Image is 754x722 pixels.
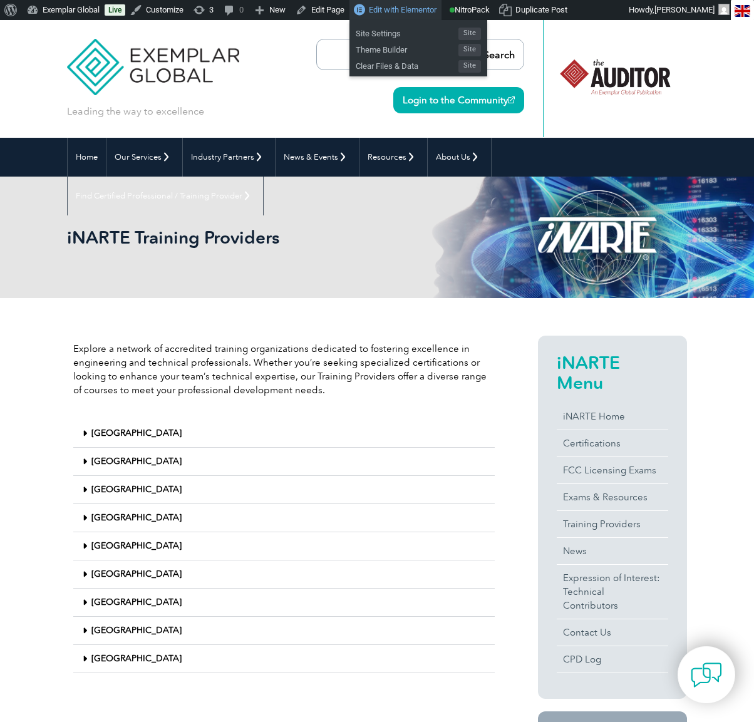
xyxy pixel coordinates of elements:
span: Site [458,28,481,40]
a: [GEOGRAPHIC_DATA] [91,512,182,523]
p: Leading the way to excellence [67,105,204,118]
a: Training Providers [557,511,668,537]
div: [GEOGRAPHIC_DATA] [73,448,495,476]
a: CPD Log [557,646,668,673]
span: Site [458,44,481,56]
span: Site Settings [356,24,458,40]
a: [GEOGRAPHIC_DATA] [91,428,182,438]
a: iNARTE Home [557,403,668,430]
a: [GEOGRAPHIC_DATA] [91,484,182,495]
a: Resources [359,138,427,177]
a: Clear Files & DataSite [349,56,487,73]
div: [GEOGRAPHIC_DATA] [73,476,495,504]
h2: iNARTE Menu [557,353,668,393]
div: [GEOGRAPHIC_DATA] [73,532,495,560]
a: About Us [428,138,491,177]
span: [PERSON_NAME] [654,5,715,14]
div: [GEOGRAPHIC_DATA] [73,645,495,673]
a: Find Certified Professional / Training Provider [68,177,263,215]
a: Exams & Resources [557,484,668,510]
a: Industry Partners [183,138,275,177]
a: Contact Us [557,619,668,646]
a: Our Services [106,138,182,177]
div: [GEOGRAPHIC_DATA] [73,560,495,589]
a: Home [68,138,106,177]
span: Site [458,60,481,73]
span: Clear Files & Data [356,56,458,73]
a: [GEOGRAPHIC_DATA] [91,625,182,636]
a: Live [105,4,125,16]
img: contact-chat.png [691,659,722,691]
img: open_square.png [508,96,515,103]
div: [GEOGRAPHIC_DATA] [73,617,495,645]
img: en [735,5,750,17]
a: [GEOGRAPHIC_DATA] [91,456,182,467]
a: [GEOGRAPHIC_DATA] [91,540,182,551]
div: [GEOGRAPHIC_DATA] [73,420,495,448]
a: [GEOGRAPHIC_DATA] [91,597,182,607]
a: [GEOGRAPHIC_DATA] [91,569,182,579]
img: Exemplar Global [67,20,239,95]
a: Expression of Interest:Technical Contributors [557,565,668,619]
a: Certifications [557,430,668,456]
a: News & Events [276,138,359,177]
div: [GEOGRAPHIC_DATA] [73,589,495,617]
a: [GEOGRAPHIC_DATA] [91,653,182,664]
div: [GEOGRAPHIC_DATA] [73,504,495,532]
a: Login to the Community [393,87,524,113]
span: Edit with Elementor [369,5,436,14]
a: News [557,538,668,564]
input: Search [455,39,524,70]
a: Theme BuilderSite [349,40,487,56]
a: FCC Licensing Exams [557,457,668,483]
a: Site SettingsSite [349,24,487,40]
h1: iNARTE Training Providers [67,227,408,248]
span: Theme Builder [356,40,458,56]
p: Explore a network of accredited training organizations dedicated to fostering excellence in engin... [73,342,495,397]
